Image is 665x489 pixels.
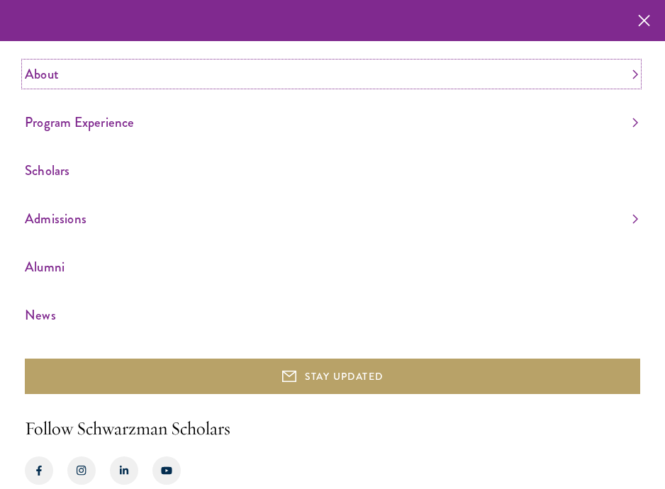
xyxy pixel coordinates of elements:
[25,303,638,327] a: News
[25,111,638,134] a: Program Experience
[25,255,638,279] a: Alumni
[25,207,638,230] a: Admissions
[25,159,638,182] a: Scholars
[25,62,638,86] a: About
[25,415,640,442] h2: Follow Schwarzman Scholars
[25,359,640,394] button: STAY UPDATED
